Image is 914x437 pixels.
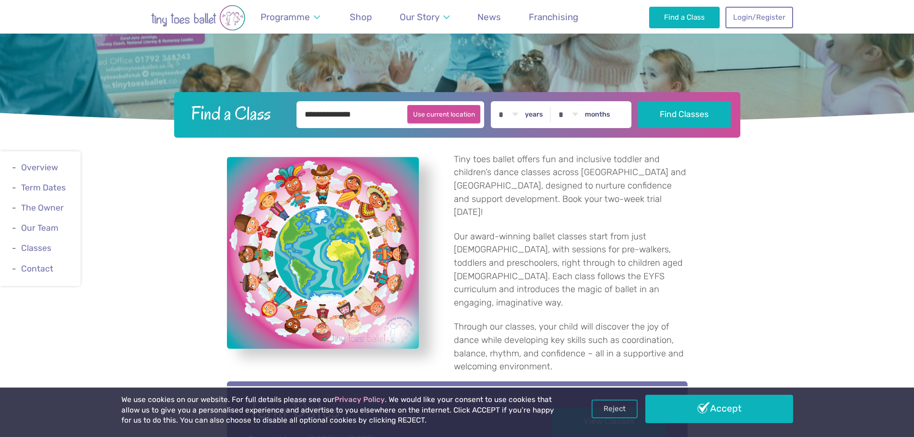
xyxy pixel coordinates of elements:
[400,12,439,23] span: Our Story
[454,230,688,310] p: Our award-winning ballet classes start from just [DEMOGRAPHIC_DATA], with sessions for pre-walker...
[21,244,51,253] a: Classes
[592,400,638,418] a: Reject
[649,7,720,28] a: Find a Class
[350,12,372,23] span: Shop
[454,153,688,219] p: Tiny toes ballet offers fun and inclusive toddler and children’s dance classes across [GEOGRAPHIC...
[21,163,58,172] a: Overview
[345,6,377,28] a: Shop
[477,12,501,23] span: News
[21,183,66,192] a: Term Dates
[121,395,558,426] p: We use cookies on our website. For full details please see our . We would like your consent to us...
[261,12,310,23] span: Programme
[473,6,506,28] a: News
[638,101,731,128] button: Find Classes
[256,6,325,28] a: Programme
[21,223,59,233] a: Our Team
[454,320,688,373] p: Through our classes, your child will discover the joy of dance while developing key skills such a...
[645,395,793,423] a: Accept
[525,110,543,119] label: years
[334,395,385,404] a: Privacy Policy
[21,264,53,273] a: Contact
[725,7,793,28] a: Login/Register
[585,110,610,119] label: months
[121,5,275,31] img: tiny toes ballet
[183,101,290,125] h2: Find a Class
[524,6,583,28] a: Franchising
[529,12,578,23] span: Franchising
[407,105,481,123] button: Use current location
[21,203,64,213] a: The Owner
[395,6,454,28] a: Our Story
[227,157,419,349] a: View full-size image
